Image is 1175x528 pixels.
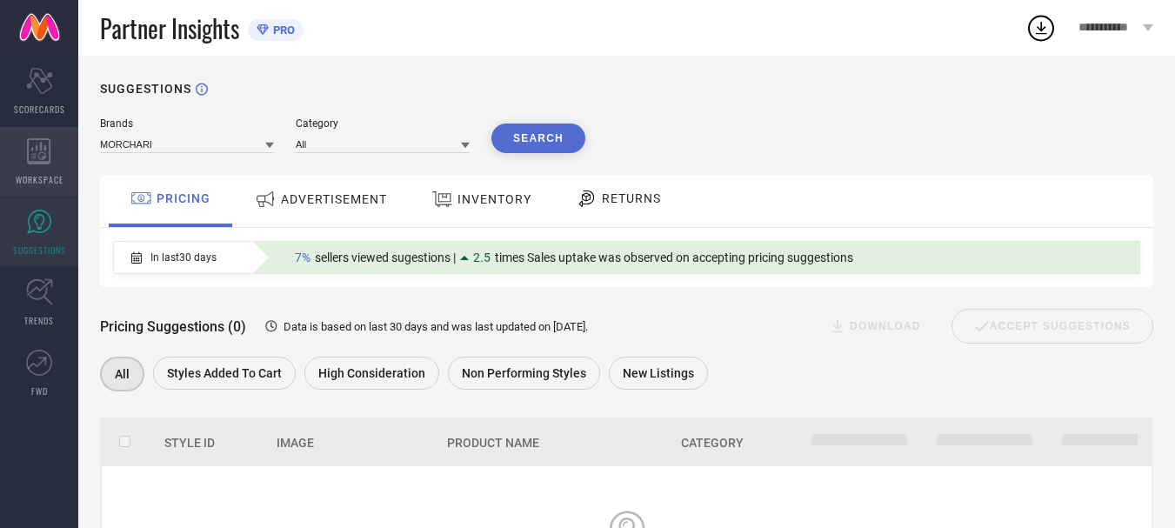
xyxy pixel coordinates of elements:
[491,124,585,153] button: Search
[495,251,853,264] span: times Sales uptake was observed on accepting pricing suggestions
[281,192,387,206] span: ADVERTISEMENT
[462,366,586,380] span: Non Performing Styles
[447,436,539,450] span: Product Name
[31,384,48,398] span: FWD
[602,191,661,205] span: RETURNS
[100,117,274,130] div: Brands
[473,251,491,264] span: 2.5
[100,82,191,96] h1: SUGGESTIONS
[14,103,65,116] span: SCORECARDS
[284,320,588,333] span: Data is based on last 30 days and was last updated on [DATE] .
[115,367,130,381] span: All
[315,251,456,264] span: sellers viewed sugestions |
[269,23,295,37] span: PRO
[157,191,210,205] span: PRICING
[100,10,239,46] span: Partner Insights
[457,192,531,206] span: INVENTORY
[951,309,1153,344] div: Accept Suggestions
[295,251,310,264] span: 7%
[164,436,215,450] span: Style Id
[13,244,66,257] span: SUGGESTIONS
[167,366,282,380] span: Styles Added To Cart
[681,436,744,450] span: Category
[150,251,217,264] span: In last 30 days
[623,366,694,380] span: New Listings
[286,246,862,269] div: Percentage of sellers who have viewed suggestions for the current Insight Type
[16,173,63,186] span: WORKSPACE
[100,318,246,335] span: Pricing Suggestions (0)
[318,366,425,380] span: High Consideration
[1025,12,1057,43] div: Open download list
[277,436,314,450] span: Image
[296,117,470,130] div: Category
[24,314,54,327] span: TRENDS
